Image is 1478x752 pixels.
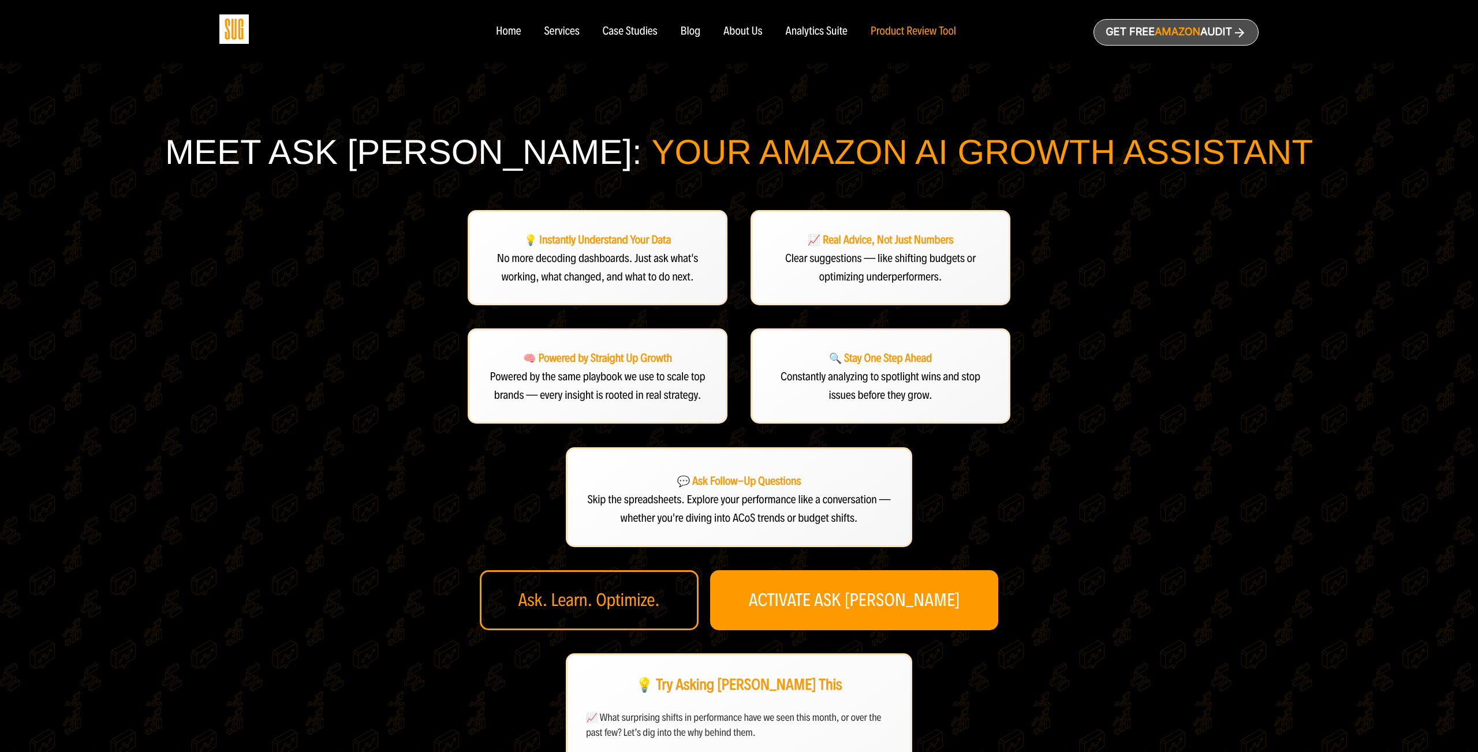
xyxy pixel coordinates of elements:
[586,710,892,740] p: 📈 What surprising shifts in performance have we seen this month, or over the past few? Let’s dig ...
[480,570,699,630] div: Ask. Learn. Optimize.
[524,233,671,247] strong: 💡 Instantly Understand Your Data
[544,25,579,38] a: Services
[723,25,763,38] a: About Us
[219,14,249,44] img: Sug
[603,25,658,38] a: Case Studies
[785,252,976,284] span: Clear suggestions — like shifting budgets or optimizing underperformers.
[871,25,956,38] a: Product Review Tool
[677,474,801,488] span: 💬 Ask Follow-Up Questions
[1093,19,1259,46] a: Get freeAmazonAudit
[497,252,698,284] span: No more decoding dashboards. Just ask what's working, what changed, and what to do next.
[808,233,954,247] strong: 📈 Real Advice, Not Just Numbers
[781,370,980,402] span: Constantly analyzing to spotlight wins and stop issues before they grow.
[587,493,890,525] span: Skip the spreadsheets. Explore your performance like a conversation — whether you're diving into ...
[636,674,842,695] span: 💡 Try Asking [PERSON_NAME] This
[786,25,848,38] a: Analytics Suite
[1155,26,1200,38] span: Amazon
[651,133,1313,171] span: Your Amazon AI Growth Assistant
[710,570,999,630] a: ACTIVATE ASK [PERSON_NAME]
[496,25,521,38] a: Home
[490,370,705,402] span: Powered by the same playbook we use to scale top brands — every insight is rooted in real strategy.
[523,351,672,365] strong: 🧠 Powered by Straight Up Growth
[829,351,932,365] strong: 🔍 Stay One Step Ahead
[165,133,642,171] span: Meet Ask [PERSON_NAME]:
[681,25,701,38] a: Blog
